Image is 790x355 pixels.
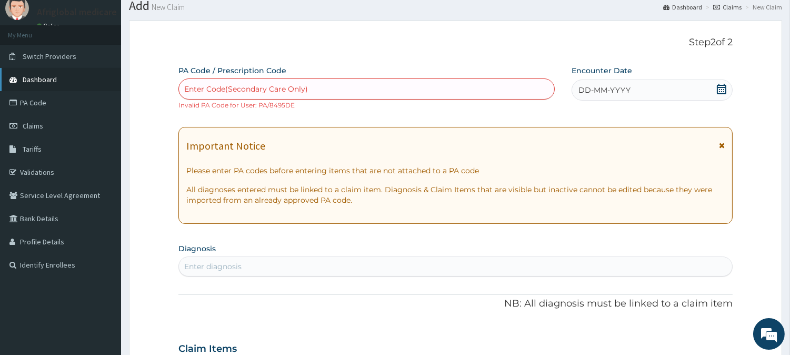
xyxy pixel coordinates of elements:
[23,52,76,61] span: Switch Providers
[713,3,742,12] a: Claims
[178,37,733,48] p: Step 2 of 2
[743,3,782,12] li: New Claim
[572,65,632,76] label: Encounter Date
[149,3,185,11] small: New Claim
[23,121,43,131] span: Claims
[37,7,117,17] p: Afriglobal medicare
[184,84,308,94] div: Enter Code(Secondary Care Only)
[23,75,57,84] span: Dashboard
[19,53,43,79] img: d_794563401_company_1708531726252_794563401
[184,261,242,272] div: Enter diagnosis
[178,65,286,76] label: PA Code / Prescription Code
[186,165,725,176] p: Please enter PA codes before entering items that are not attached to a PA code
[173,5,198,31] div: Minimize live chat window
[186,140,265,152] h1: Important Notice
[186,184,725,205] p: All diagnoses entered must be linked to a claim item. Diagnosis & Claim Items that are visible bu...
[578,85,631,95] span: DD-MM-YYYY
[178,243,216,254] label: Diagnosis
[23,144,42,154] span: Tariffs
[61,109,145,215] span: We're online!
[663,3,702,12] a: Dashboard
[178,297,733,311] p: NB: All diagnosis must be linked to a claim item
[178,343,237,355] h3: Claim Items
[178,101,295,109] small: Invalid PA Code for User: PA/8495DE
[55,59,177,73] div: Chat with us now
[37,22,62,29] a: Online
[5,240,201,277] textarea: Type your message and hit 'Enter'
